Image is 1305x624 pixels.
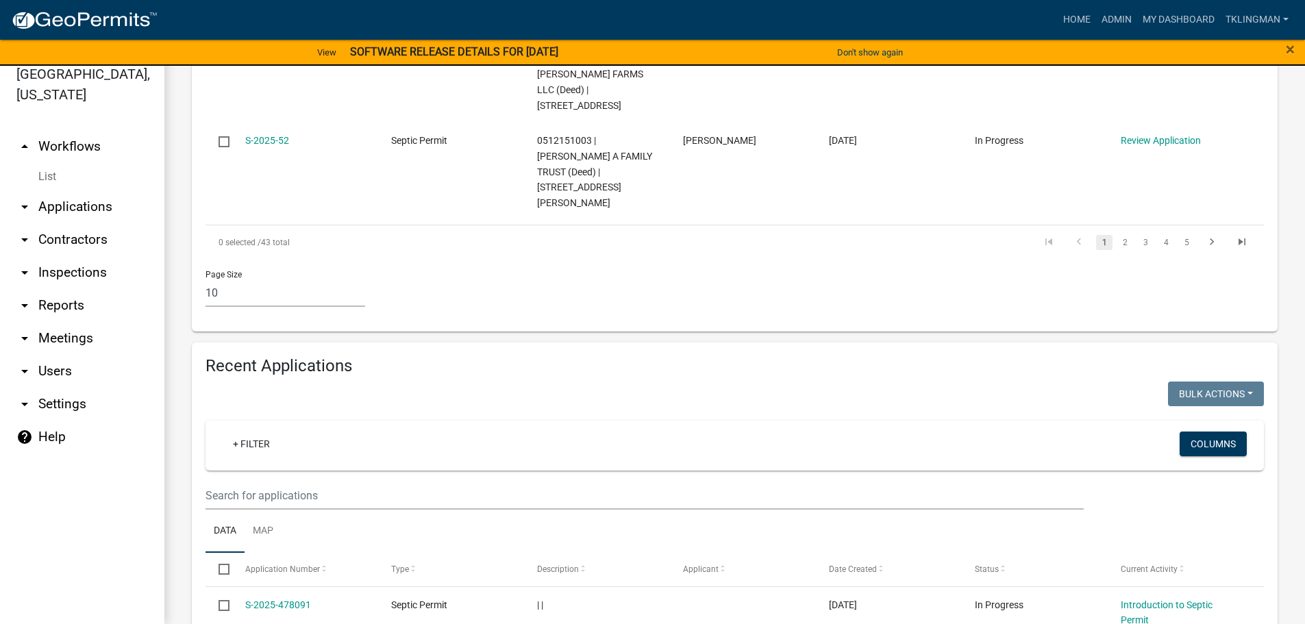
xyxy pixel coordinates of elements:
span: Septic Permit [391,135,447,146]
span: Application Number [245,564,320,574]
button: Bulk Actions [1168,382,1264,406]
span: | | [537,599,543,610]
li: page 5 [1176,231,1197,254]
datatable-header-cell: Type [377,553,523,586]
span: 0236226003 | DETTMANN FARMS LLC (Deed) | 15175 GOLDEN AVE [537,53,643,110]
a: 1 [1096,235,1113,250]
span: In Progress [975,599,1023,610]
i: arrow_drop_down [16,396,33,412]
input: Search for applications [206,482,1084,510]
a: S-2025-52 [245,135,289,146]
i: arrow_drop_down [16,232,33,248]
strong: SOFTWARE RELEASE DETAILS FOR [DATE] [350,45,558,58]
span: Status [975,564,999,574]
span: Date Created [829,564,877,574]
a: go to first page [1036,235,1062,250]
span: × [1286,40,1295,59]
a: 2 [1117,235,1133,250]
a: Review Application [1121,135,1201,146]
datatable-header-cell: Application Number [232,553,377,586]
a: View [312,41,342,64]
button: Don't show again [832,41,908,64]
i: arrow_drop_down [16,330,33,347]
datatable-header-cell: Select [206,553,232,586]
a: 4 [1158,235,1174,250]
a: go to previous page [1066,235,1092,250]
datatable-header-cell: Description [524,553,670,586]
a: Home [1058,7,1096,33]
i: arrow_drop_up [16,138,33,155]
span: Type [391,564,409,574]
a: My Dashboard [1137,7,1220,33]
i: help [16,429,33,445]
span: 0512151003 | OLSON LARRY A FAMILY TRUST (Deed) | 17508 GUNDER RD [537,135,652,208]
datatable-header-cell: Status [962,553,1108,586]
li: page 2 [1115,231,1135,254]
li: page 3 [1135,231,1156,254]
button: Close [1286,41,1295,58]
button: Columns [1180,432,1247,456]
span: 0 selected / [219,238,261,247]
a: go to last page [1229,235,1255,250]
span: In Progress [975,135,1023,146]
h4: Recent Applications [206,356,1264,376]
a: Data [206,510,245,553]
span: Reggie vine [683,135,756,146]
datatable-header-cell: Current Activity [1108,553,1254,586]
li: page 4 [1156,231,1176,254]
span: Current Activity [1121,564,1178,574]
a: + Filter [222,432,281,456]
span: 09/14/2025 [829,599,857,610]
i: arrow_drop_down [16,264,33,281]
i: arrow_drop_down [16,363,33,379]
a: go to next page [1199,235,1225,250]
a: S-2025-478091 [245,599,311,610]
span: Septic Permit [391,599,447,610]
datatable-header-cell: Date Created [816,553,962,586]
div: 43 total [206,225,623,260]
a: tklingman [1220,7,1294,33]
a: Admin [1096,7,1137,33]
li: page 1 [1094,231,1115,254]
a: 3 [1137,235,1154,250]
span: Applicant [683,564,719,574]
a: Map [245,510,282,553]
datatable-header-cell: Applicant [670,553,816,586]
span: Description [537,564,579,574]
i: arrow_drop_down [16,199,33,215]
span: 08/11/2025 [829,135,857,146]
a: 5 [1178,235,1195,250]
i: arrow_drop_down [16,297,33,314]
